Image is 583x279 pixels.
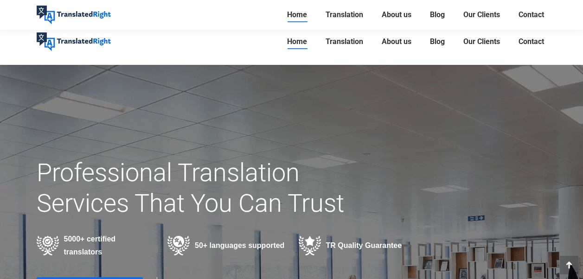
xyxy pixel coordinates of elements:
a: Our Clients [461,8,503,21]
span: Contact [519,37,544,46]
span: Contact [519,10,544,19]
a: Translation [323,8,366,21]
img: Translated Right [37,32,111,51]
span: Home [287,10,307,19]
a: About us [379,8,414,21]
span: Home [287,37,307,46]
a: Home [284,27,310,57]
span: About us [382,37,411,46]
div: 5000+ certified translators [37,233,154,259]
h1: Professional Translation Services That You Can Trust [37,158,372,219]
span: Translation [326,10,363,19]
img: Translated Right [37,6,111,24]
a: About us [379,27,414,57]
a: Blog [427,27,448,57]
div: 50+ languages supported [167,236,285,255]
img: Professional Certified Translators providing translation services in various industries in 50+ la... [37,236,59,255]
span: Translation [326,37,363,46]
span: Our Clients [463,10,500,19]
span: Our Clients [463,37,500,46]
a: Blog [427,8,448,21]
a: Home [284,8,310,21]
a: Contact [516,8,547,21]
span: Blog [430,37,445,46]
span: Blog [430,10,445,19]
a: Translation [323,27,366,57]
span: About us [382,10,411,19]
div: TR Quality Guarantee [299,236,416,255]
a: Our Clients [461,27,503,57]
a: Contact [516,27,547,57]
